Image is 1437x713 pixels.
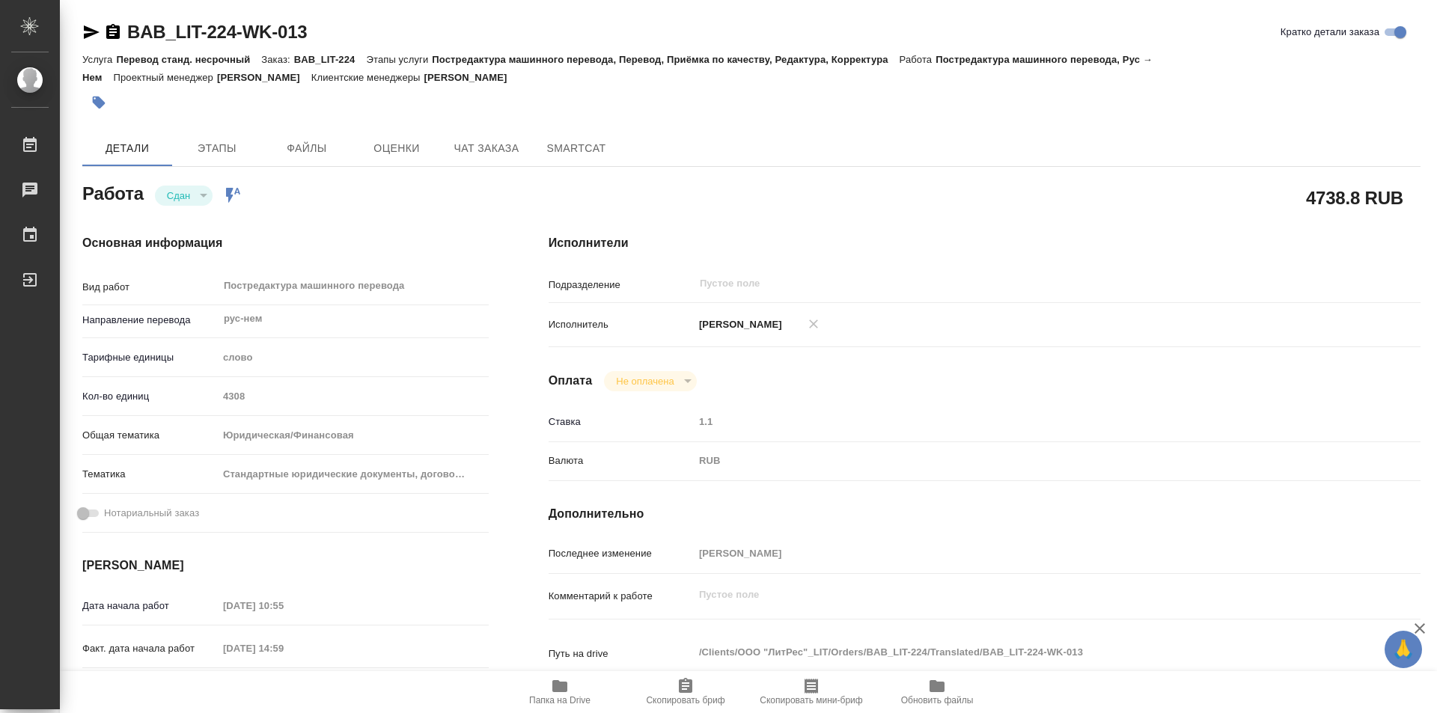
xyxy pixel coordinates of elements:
[82,641,218,656] p: Факт. дата начала работ
[694,317,782,332] p: [PERSON_NAME]
[623,671,748,713] button: Скопировать бриф
[162,189,195,202] button: Сдан
[82,313,218,328] p: Направление перевода
[82,350,218,365] p: Тарифные единицы
[549,505,1421,523] h4: Дополнительно
[218,385,489,407] input: Пустое поле
[82,234,489,252] h4: Основная информация
[549,317,694,332] p: Исполнитель
[1306,185,1403,210] h2: 4738.8 RUB
[497,671,623,713] button: Папка на Drive
[694,448,1348,474] div: RUB
[82,86,115,119] button: Добавить тэг
[1391,634,1416,665] span: 🙏
[694,542,1348,564] input: Пустое поле
[104,506,199,521] span: Нотариальный заказ
[1281,25,1379,40] span: Кратко детали заказа
[82,557,489,575] h4: [PERSON_NAME]
[549,414,694,429] p: Ставка
[113,72,216,83] p: Проектный менеджер
[694,640,1348,665] textarea: /Clients/ООО "ЛитРес"_LIT/Orders/BAB_LIT-224/Translated/BAB_LIT-224-WK-013
[549,234,1421,252] h4: Исполнители
[900,54,936,65] p: Работа
[82,23,100,41] button: Скопировать ссылку для ЯМессенджера
[451,139,522,158] span: Чат заказа
[874,671,1000,713] button: Обновить файлы
[155,186,213,206] div: Сдан
[82,599,218,613] p: Дата начала работ
[698,275,1313,293] input: Пустое поле
[82,467,218,482] p: Тематика
[549,646,694,661] p: Путь на drive
[218,423,489,448] div: Юридическая/Финансовая
[218,595,349,616] input: Пустое поле
[116,54,261,65] p: Перевод станд. несрочный
[1385,631,1422,668] button: 🙏
[82,179,144,206] h2: Работа
[540,139,612,158] span: SmartCat
[218,462,489,487] div: Стандартные юридические документы, договоры, уставы
[760,695,862,706] span: Скопировать мини-бриф
[549,546,694,561] p: Последнее изменение
[217,72,311,83] p: [PERSON_NAME]
[218,637,349,659] input: Пустое поле
[549,589,694,604] p: Комментарий к работе
[549,372,593,390] h4: Оплата
[311,72,424,83] p: Клиентские менеджеры
[529,695,591,706] span: Папка на Drive
[611,375,678,388] button: Не оплачена
[549,278,694,293] p: Подразделение
[604,371,696,391] div: Сдан
[91,139,163,158] span: Детали
[82,428,218,443] p: Общая тематика
[82,280,218,295] p: Вид работ
[646,695,724,706] span: Скопировать бриф
[181,139,253,158] span: Этапы
[424,72,519,83] p: [PERSON_NAME]
[294,54,367,65] p: BAB_LIT-224
[748,671,874,713] button: Скопировать мини-бриф
[82,54,116,65] p: Услуга
[271,139,343,158] span: Файлы
[694,411,1348,432] input: Пустое поле
[127,22,307,42] a: BAB_LIT-224-WK-013
[549,453,694,468] p: Валюта
[104,23,122,41] button: Скопировать ссылку
[901,695,974,706] span: Обновить файлы
[432,54,899,65] p: Постредактура машинного перевода, Перевод, Приёмка по качеству, Редактура, Корректура
[366,54,432,65] p: Этапы услуги
[82,389,218,404] p: Кол-во единиц
[218,345,489,370] div: слово
[261,54,293,65] p: Заказ:
[361,139,433,158] span: Оценки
